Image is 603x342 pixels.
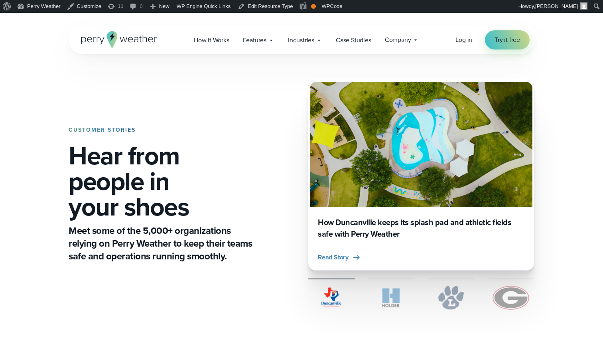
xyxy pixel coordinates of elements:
span: Company [385,35,411,45]
img: Duncanville Splash Pad [310,82,532,207]
a: Duncanville Splash Pad How Duncanville keeps its splash pad and athletic fields safe with Perry W... [308,80,534,271]
a: Case Studies [329,32,378,48]
span: Try it free [495,35,520,45]
a: Try it free [485,30,530,49]
span: Industries [288,36,314,45]
div: 1 of 4 [308,80,534,271]
p: Meet some of the 5,000+ organizations relying on Perry Weather to keep their teams safe and opera... [69,224,255,263]
div: slideshow [308,80,534,271]
span: [PERSON_NAME] [535,3,578,9]
button: Read Story [318,253,361,262]
img: City of Duncanville Logo [308,286,355,310]
span: Case Studies [336,36,371,45]
span: Log in [455,35,472,44]
a: Log in [455,35,472,45]
a: How it Works [187,32,236,48]
div: OK [311,4,316,9]
h1: Hear from people in your shoes [69,143,255,219]
span: Features [243,36,266,45]
span: Read Story [318,253,349,262]
span: How it Works [194,36,229,45]
img: Holder.svg [368,286,415,310]
strong: CUSTOMER STORIES [69,126,136,134]
h3: How Duncanville keeps its splash pad and athletic fields safe with Perry Weather [318,217,524,240]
